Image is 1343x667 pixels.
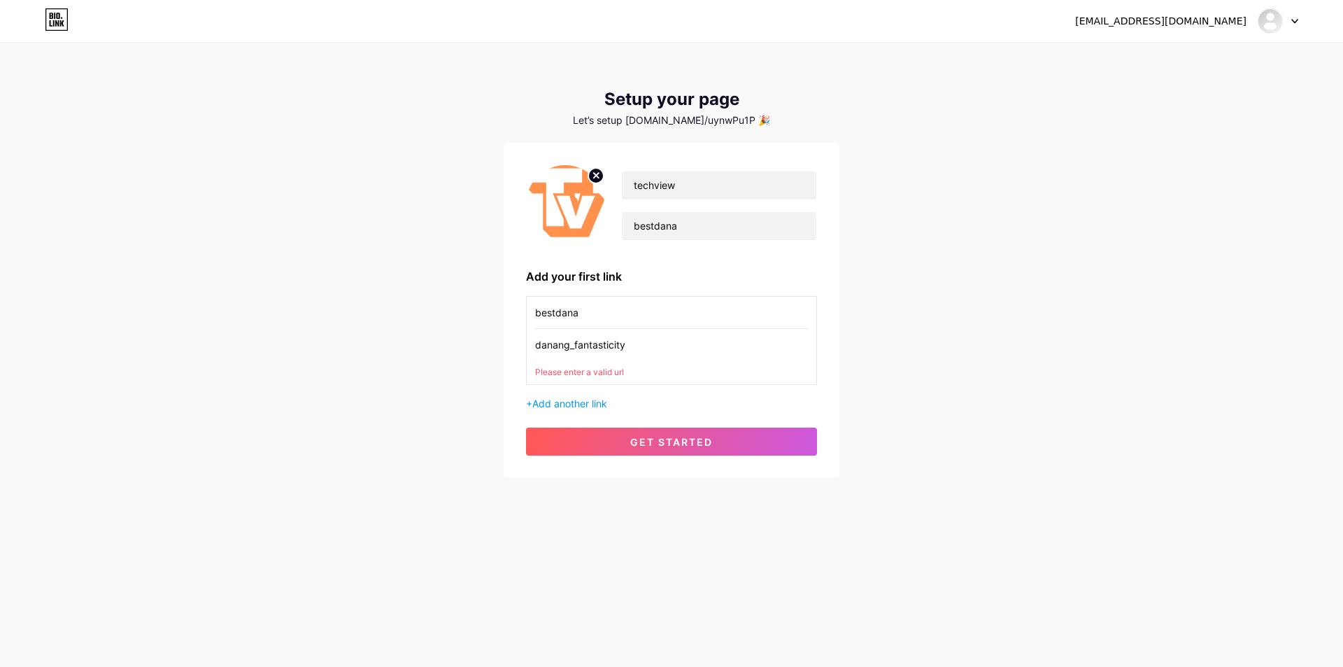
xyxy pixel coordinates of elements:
input: Your name [622,171,816,199]
img: profile pic [526,165,604,246]
div: Let’s setup [DOMAIN_NAME]/uynwPu1P 🎉 [504,115,839,126]
button: get started [526,428,817,456]
input: bio [622,212,816,240]
div: Please enter a valid url [535,366,808,379]
div: Add your first link [526,268,817,285]
span: get started [630,436,713,448]
div: [EMAIL_ADDRESS][DOMAIN_NAME] [1075,14,1246,29]
div: + [526,396,817,411]
span: Add another link [532,398,607,409]
img: Uyên [1257,8,1284,34]
input: Link name (My Instagram) [535,297,808,328]
input: URL (https://instagram.com/yourname) [535,329,808,360]
div: Setup your page [504,90,839,109]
